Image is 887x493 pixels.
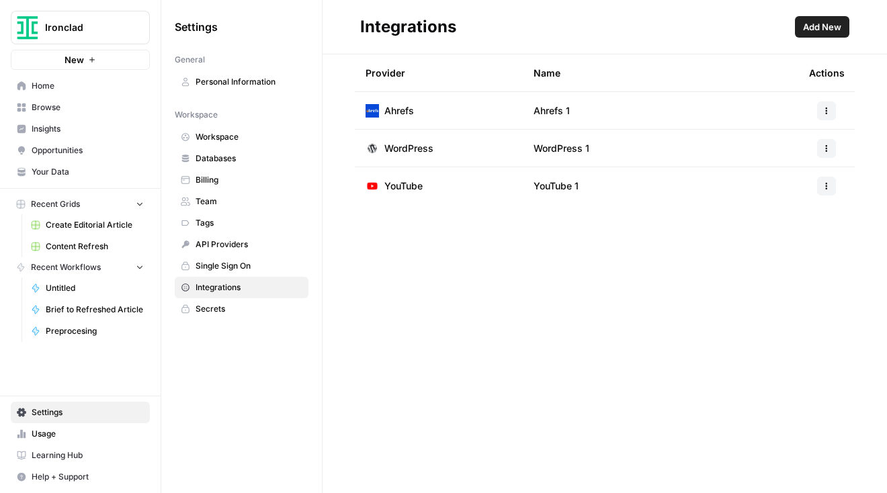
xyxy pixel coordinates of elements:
a: Browse [11,97,150,118]
a: Personal Information [175,71,308,93]
span: Tags [196,217,302,229]
span: Databases [196,152,302,165]
span: Insights [32,123,144,135]
span: Preprocesing [46,325,144,337]
a: Tags [175,212,308,234]
a: Brief to Refreshed Article [25,299,150,320]
span: YouTube 1 [534,179,579,193]
a: Create Editorial Article [25,214,150,236]
span: Workspace [175,109,218,121]
div: Actions [809,54,845,91]
span: Recent Grids [31,198,80,210]
a: Team [175,191,308,212]
button: Recent Grids [11,194,150,214]
span: Help + Support [32,471,144,483]
span: Opportunities [32,144,144,156]
button: Add New [795,16,849,38]
span: WordPress [384,142,433,155]
a: Insights [11,118,150,140]
button: Workspace: Ironclad [11,11,150,44]
div: Integrations [360,16,456,38]
span: Browse [32,101,144,114]
span: Ahrefs 1 [534,104,570,118]
span: Single Sign On [196,260,302,272]
a: Settings [11,402,150,423]
a: Content Refresh [25,236,150,257]
a: Opportunities [11,140,150,161]
span: Learning Hub [32,449,144,461]
span: Integrations [196,281,302,294]
a: Usage [11,423,150,445]
span: Settings [32,406,144,418]
img: WordPress [366,142,379,155]
img: Ahrefs [366,104,379,118]
button: New [11,50,150,70]
a: API Providers [175,234,308,255]
span: Billing [196,174,302,186]
span: New [65,53,84,66]
span: Settings [175,19,218,35]
a: Billing [175,169,308,191]
span: Your Data [32,166,144,178]
span: Usage [32,428,144,440]
a: Your Data [11,161,150,183]
span: Workspace [196,131,302,143]
span: Content Refresh [46,240,144,253]
span: WordPress 1 [534,142,589,155]
div: Name [534,54,788,91]
button: Recent Workflows [11,257,150,277]
span: Recent Workflows [31,261,101,273]
button: Help + Support [11,466,150,488]
a: Untitled [25,277,150,299]
a: Home [11,75,150,97]
span: Secrets [196,303,302,315]
a: Integrations [175,277,308,298]
span: Ironclad [45,21,126,34]
a: Single Sign On [175,255,308,277]
span: Create Editorial Article [46,219,144,231]
span: Untitled [46,282,144,294]
span: Ahrefs [384,104,414,118]
a: Learning Hub [11,445,150,466]
span: API Providers [196,238,302,251]
span: General [175,54,205,66]
div: Provider [366,54,405,91]
span: Brief to Refreshed Article [46,304,144,316]
a: Databases [175,148,308,169]
img: YouTube [366,179,379,193]
a: Workspace [175,126,308,148]
span: Add New [803,20,841,34]
span: YouTube [384,179,423,193]
a: Secrets [175,298,308,320]
a: Preprocesing [25,320,150,342]
span: Team [196,195,302,208]
img: Ironclad Logo [15,15,40,40]
span: Personal Information [196,76,302,88]
span: Home [32,80,144,92]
